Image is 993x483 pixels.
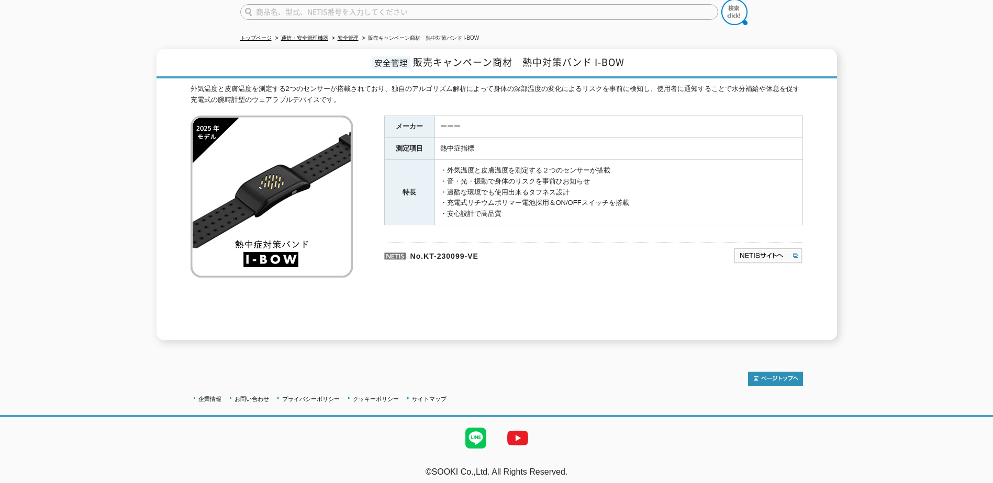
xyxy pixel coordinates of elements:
th: 測定項目 [384,138,434,160]
td: ーーー [434,116,802,138]
div: 外気温度と皮膚温度を測定する2つのセンサーが搭載されており、独自のアルゴリズム解析によって身体の深部温度の変化によるリスクを事前に検知し、使用者に通知することで水分補給や休息を促す充電式の腕時計... [191,84,803,106]
a: トップページ [240,35,272,41]
a: 通信・安全管理機器 [281,35,328,41]
a: プライバシーポリシー [282,396,340,402]
img: LINE [455,417,497,459]
span: 販売キャンペーン商材 熱中対策バンド I-BOW [413,55,624,69]
li: 販売キャンペーン商材 熱中対策バンド I-BOW [360,33,479,44]
td: ・外気温度と皮膚温度を測定する２つのセンサーが搭載 ・音・光・振動で身体のリスクを事前ひお知らせ ・過酷な環境でも使用出来るタフネス設計 ・充電式リチウムポリマー電池採用＆ON/OFFスイッチを... [434,160,802,225]
img: トップページへ [748,372,803,386]
th: メーカー [384,116,434,138]
a: 安全管理 [338,35,359,41]
input: 商品名、型式、NETIS番号を入力してください [240,4,718,20]
a: お問い合わせ [235,396,269,402]
th: 特長 [384,160,434,225]
td: 熱中症指標 [434,138,802,160]
img: 販売キャンペーン商材 熱中対策バンド I-BOW [191,116,353,278]
img: NETISサイトへ [733,247,803,264]
img: YouTube [497,417,539,459]
a: 企業情報 [198,396,221,402]
a: クッキーポリシー [353,396,399,402]
a: サイトマップ [412,396,447,402]
span: 安全管理 [372,56,410,68]
p: No.KT-230099-VE [384,242,632,267]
